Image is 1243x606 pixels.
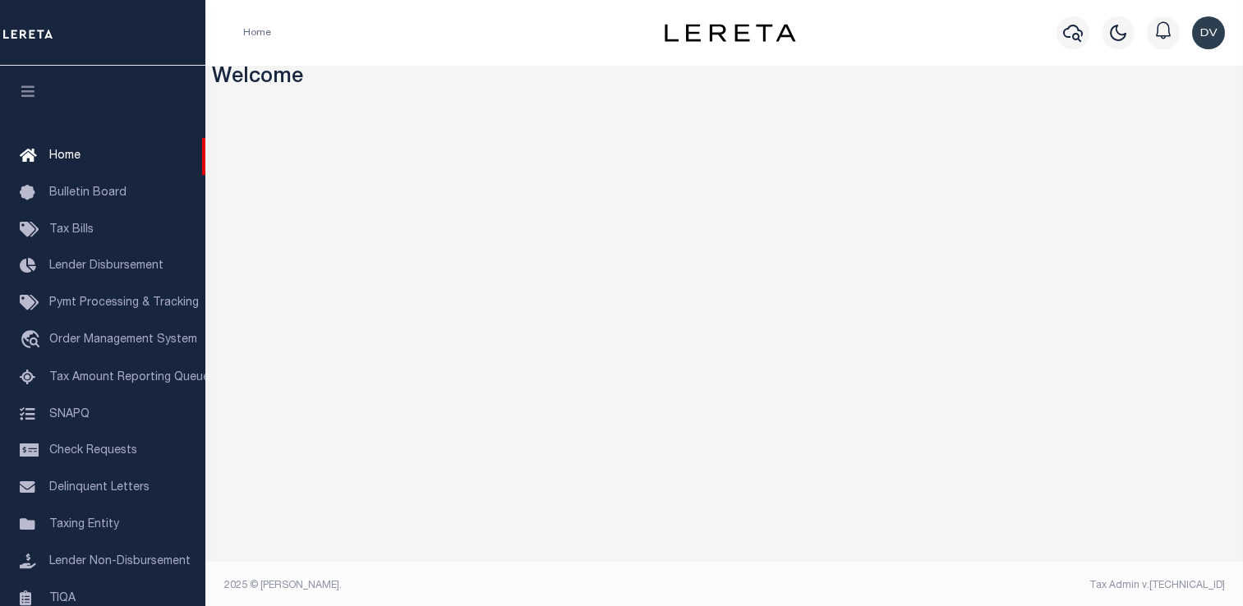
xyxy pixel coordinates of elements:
span: Delinquent Letters [49,482,150,494]
h3: Welcome [212,66,1237,91]
span: Lender Non-Disbursement [49,556,191,567]
div: 2025 © [PERSON_NAME]. [212,578,725,593]
span: Tax Amount Reporting Queue [49,372,209,383]
span: Lender Disbursement [49,260,163,272]
span: Check Requests [49,445,137,457]
span: Pymt Processing & Tracking [49,297,199,309]
img: logo-dark.svg [665,24,796,42]
i: travel_explore [20,330,46,351]
span: Bulletin Board [49,187,127,199]
span: Home [49,150,81,162]
img: svg+xml;base64,PHN2ZyB4bWxucz0iaHR0cDovL3d3dy53My5vcmcvMjAwMC9zdmciIHBvaW50ZXItZXZlbnRzPSJub25lIi... [1192,16,1225,49]
li: Home [243,25,271,40]
span: TIQA [49,592,76,604]
span: SNAPQ [49,408,90,420]
span: Order Management System [49,334,197,346]
span: Taxing Entity [49,519,119,530]
span: Tax Bills [49,224,94,236]
div: Tax Admin v.[TECHNICAL_ID] [737,578,1225,593]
